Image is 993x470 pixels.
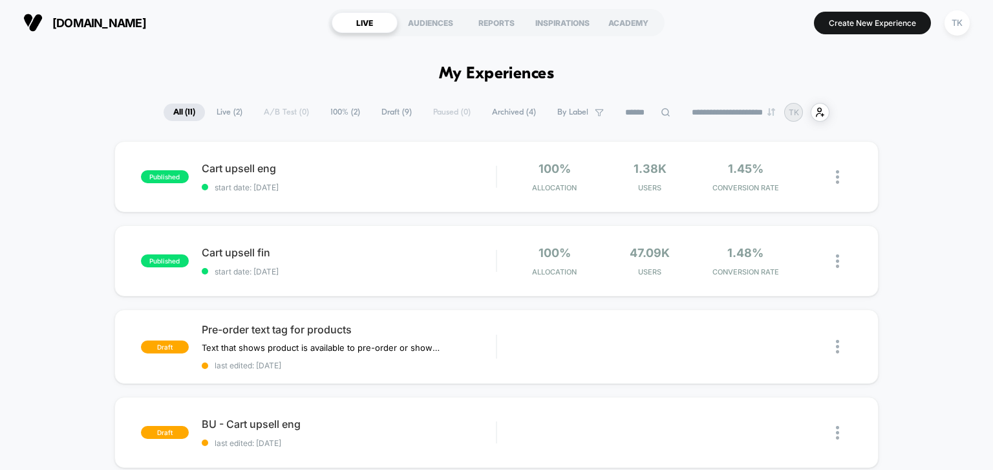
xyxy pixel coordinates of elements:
span: published [141,170,189,183]
div: ACADEMY [595,12,661,33]
span: 100% ( 2 ) [321,104,370,121]
div: AUDIENCES [398,12,464,33]
span: start date: [DATE] [202,183,496,192]
span: 100% [539,162,571,175]
img: close [836,426,839,440]
span: Allocation [532,183,577,192]
span: last edited: [DATE] [202,438,496,448]
img: close [836,340,839,353]
span: draft [141,426,189,439]
span: All ( 11 ) [164,104,205,121]
img: Visually logo [23,13,43,32]
span: last edited: [DATE] [202,361,496,370]
span: 1.38k [634,162,667,175]
button: Create New Experience [814,12,931,34]
span: By Label [557,107,588,117]
span: Archived ( 4 ) [482,104,546,121]
span: draft [141,341,189,353]
span: [DOMAIN_NAME] [52,16,146,30]
span: Allocation [532,267,577,276]
span: 100% [539,246,571,260]
img: close [836,254,839,268]
span: 47.09k [630,246,670,260]
span: Live ( 2 ) [207,104,252,121]
span: Cart upsell eng [202,162,496,175]
button: [DOMAIN_NAME] [19,12,150,33]
div: INSPIRATIONS [529,12,595,33]
p: TK [789,107,799,117]
span: 1.48% [727,246,763,260]
span: Pre-order text tag for products [202,323,496,336]
span: published [141,254,189,267]
span: CONVERSION RATE [701,267,790,276]
h1: My Experiences [439,65,555,84]
span: start date: [DATE] [202,267,496,276]
button: TK [941,10,974,36]
span: Draft ( 9 ) [372,104,422,121]
img: close [836,170,839,184]
span: Users [605,267,694,276]
span: BU - Cart upsell eng [202,418,496,431]
span: 1.45% [728,162,763,175]
span: Users [605,183,694,192]
img: end [767,108,775,116]
span: Cart upsell fin [202,246,496,259]
div: REPORTS [464,12,529,33]
div: LIVE [332,12,398,33]
span: CONVERSION RATE [701,183,790,192]
span: Text that shows product is available to pre-order or shows estimated delivery week. [202,342,442,353]
div: TK [945,10,970,36]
